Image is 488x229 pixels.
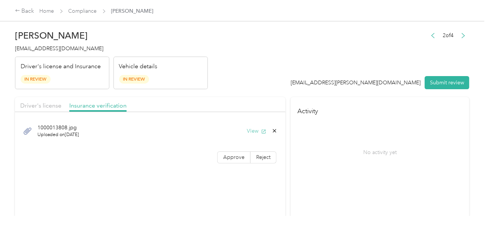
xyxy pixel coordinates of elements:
[69,102,127,109] span: Insurance verification
[15,7,34,16] div: Back
[15,30,208,41] h2: [PERSON_NAME]
[111,7,154,15] span: [PERSON_NAME]
[363,148,397,156] p: No activity yet
[40,8,54,14] a: Home
[446,187,488,229] iframe: Everlance-gr Chat Button Frame
[291,79,421,87] div: [EMAIL_ADDRESS][PERSON_NAME][DOMAIN_NAME]
[119,75,149,84] span: In Review
[15,45,103,52] span: [EMAIL_ADDRESS][DOMAIN_NAME]
[443,31,454,39] span: 2 of 4
[256,154,270,160] span: Reject
[291,97,469,121] h4: Activity
[223,154,245,160] span: Approve
[20,102,61,109] span: Driver's license
[119,62,158,71] p: Vehicle details
[21,75,51,84] span: In Review
[69,8,97,14] a: Compliance
[37,124,79,132] span: 1000013808.jpg
[247,127,266,135] button: View
[425,76,469,89] button: Submit review
[37,132,79,138] span: Uploaded on [DATE]
[21,62,101,71] p: Driver's license and Insurance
